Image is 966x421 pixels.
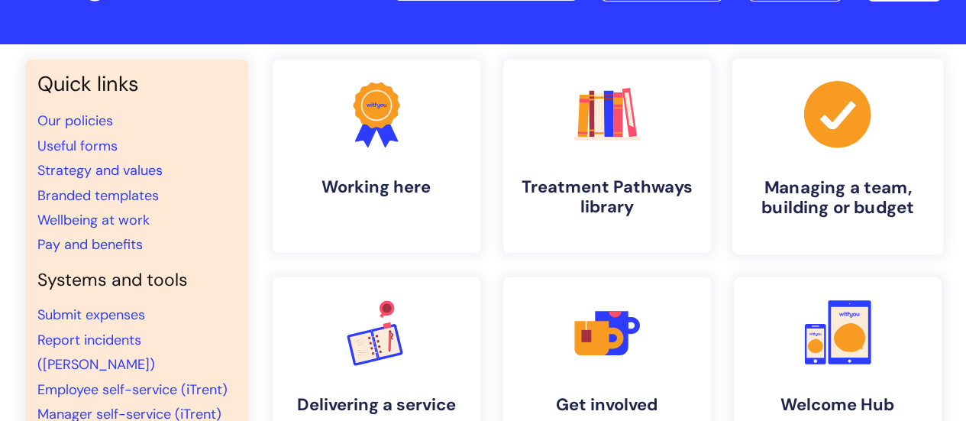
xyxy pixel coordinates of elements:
[37,186,159,205] a: Branded templates
[37,72,236,96] h3: Quick links
[37,112,113,130] a: Our policies
[745,177,931,219] h4: Managing a team, building or budget
[732,58,942,254] a: Managing a team, building or budget
[273,60,480,253] a: Working here
[37,235,143,254] a: Pay and benefits
[37,331,155,374] a: Report incidents ([PERSON_NAME])
[37,270,236,291] h4: Systems and tools
[37,161,163,180] a: Strategy and values
[515,395,699,415] h4: Get involved
[37,137,118,155] a: Useful forms
[37,381,228,399] a: Employee self-service (iTrent)
[503,60,711,253] a: Treatment Pathways library
[515,177,699,218] h4: Treatment Pathways library
[285,395,468,415] h4: Delivering a service
[37,211,150,229] a: Wellbeing at work
[37,306,145,324] a: Submit expenses
[285,177,468,197] h4: Working here
[746,395,929,415] h4: Welcome Hub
